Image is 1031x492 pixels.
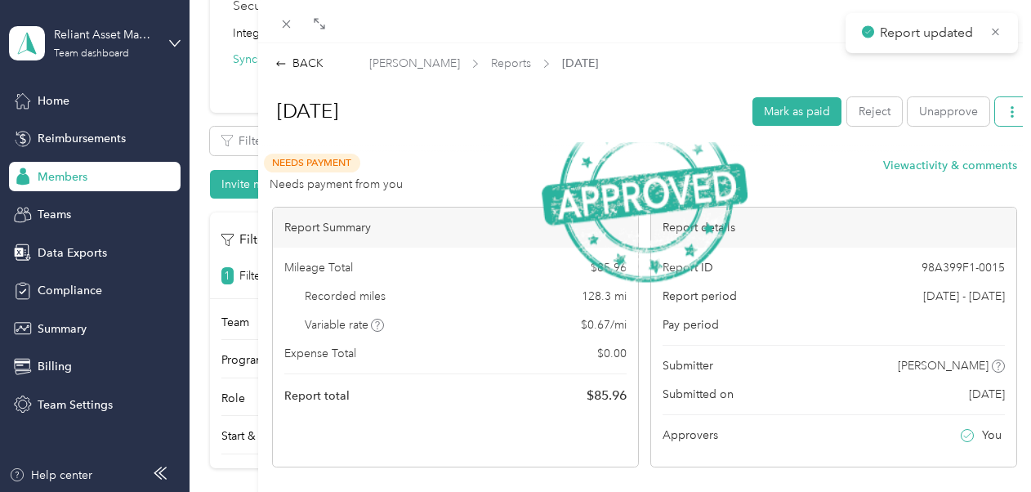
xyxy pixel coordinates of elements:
span: [DATE] [562,55,598,72]
span: [PERSON_NAME] [898,357,989,374]
button: Unapprove [908,97,989,126]
span: 128.3 mi [582,288,627,305]
span: Submitted on [663,386,734,403]
span: 98A399F1-0015 [922,259,1005,276]
h1: August 28 [260,92,742,131]
button: Reject [847,97,902,126]
span: Mileage Total [284,259,353,276]
span: Approvers [663,427,718,444]
span: Needs Payment [264,154,360,172]
span: Expense Total [284,345,356,362]
button: Viewactivity & comments [883,157,1017,174]
p: Report updated [880,23,978,43]
span: Pay period [663,316,719,333]
img: ApprovedStamp [542,108,748,283]
div: Report Summary [273,208,638,248]
span: [DATE] - [DATE] [923,288,1005,305]
span: Report total [284,387,350,405]
iframe: Everlance-gr Chat Button Frame [940,400,1031,492]
span: [DATE] [969,386,1005,403]
div: BACK [275,55,324,72]
span: Submitter [663,357,713,374]
span: [PERSON_NAME] [369,55,460,72]
span: Recorded miles [305,288,386,305]
span: Report period [663,288,737,305]
span: $ 0.67 / mi [581,316,627,333]
span: $ 85.96 [587,386,627,405]
button: Mark as paid [752,97,841,126]
span: Needs payment from you [270,176,403,193]
div: Report details [651,208,1016,248]
span: Variable rate [305,316,385,333]
span: $ 0.00 [597,345,627,362]
span: Reports [491,55,531,72]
